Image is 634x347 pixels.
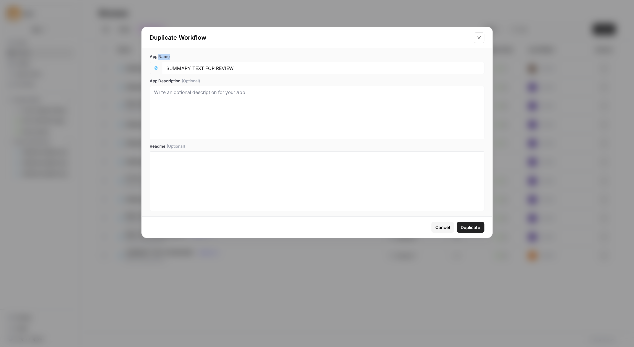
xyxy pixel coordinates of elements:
label: App Description [150,78,484,84]
button: Cancel [431,222,454,233]
input: Untitled [166,65,480,71]
div: Duplicate Workflow [150,33,470,42]
label: Readme [150,143,484,149]
span: Duplicate [461,224,480,231]
button: Duplicate [457,222,484,233]
label: App Name [150,54,484,60]
span: (Optional) [182,78,200,84]
span: (Optional) [167,143,185,149]
button: Close modal [474,32,484,43]
span: Cancel [435,224,450,231]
